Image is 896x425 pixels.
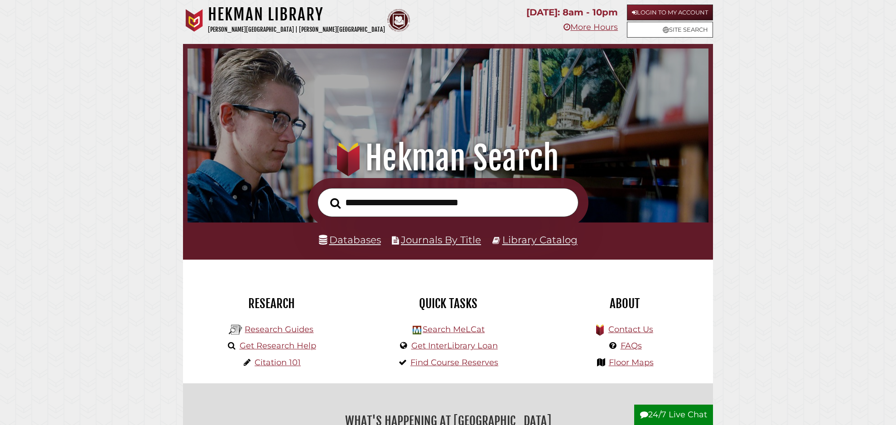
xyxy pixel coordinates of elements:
a: Find Course Reserves [410,357,498,367]
h2: Research [190,296,353,311]
a: Library Catalog [502,234,578,246]
a: Journals By Title [401,234,481,246]
a: Research Guides [245,324,313,334]
i: Search [330,198,341,209]
a: Get Research Help [240,341,316,351]
h1: Hekman Search [201,138,695,178]
a: Site Search [627,22,713,38]
img: Hekman Library Logo [229,323,242,337]
a: Databases [319,234,381,246]
a: More Hours [564,22,618,32]
img: Hekman Library Logo [413,326,421,334]
a: Floor Maps [609,357,654,367]
button: Search [326,195,345,212]
a: Search MeLCat [423,324,485,334]
img: Calvin University [183,9,206,32]
p: [DATE]: 8am - 10pm [526,5,618,20]
a: FAQs [621,341,642,351]
p: [PERSON_NAME][GEOGRAPHIC_DATA] | [PERSON_NAME][GEOGRAPHIC_DATA] [208,24,385,35]
a: Login to My Account [627,5,713,20]
img: Calvin Theological Seminary [387,9,410,32]
a: Contact Us [608,324,653,334]
h2: Quick Tasks [366,296,530,311]
a: Get InterLibrary Loan [411,341,498,351]
a: Citation 101 [255,357,301,367]
h2: About [543,296,706,311]
h1: Hekman Library [208,5,385,24]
